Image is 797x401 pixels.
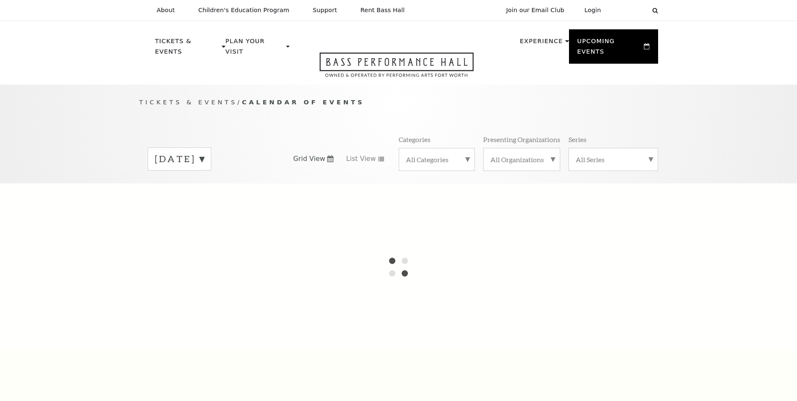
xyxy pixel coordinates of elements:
[313,7,337,14] p: Support
[155,36,220,62] p: Tickets & Events
[293,154,325,163] span: Grid View
[520,36,563,51] p: Experience
[198,7,290,14] p: Children's Education Program
[569,135,587,144] p: Series
[346,154,376,163] span: List View
[399,135,431,144] p: Categories
[577,36,642,62] p: Upcoming Events
[157,7,175,14] p: About
[139,97,658,108] p: /
[226,36,284,62] p: Plan Your Visit
[490,155,553,164] label: All Organizations
[615,6,644,14] select: Select:
[139,98,238,106] span: Tickets & Events
[576,155,651,164] label: All Series
[242,98,364,106] span: Calendar of Events
[406,155,468,164] label: All Categories
[361,7,405,14] p: Rent Bass Hall
[155,153,204,166] label: [DATE]
[483,135,560,144] p: Presenting Organizations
